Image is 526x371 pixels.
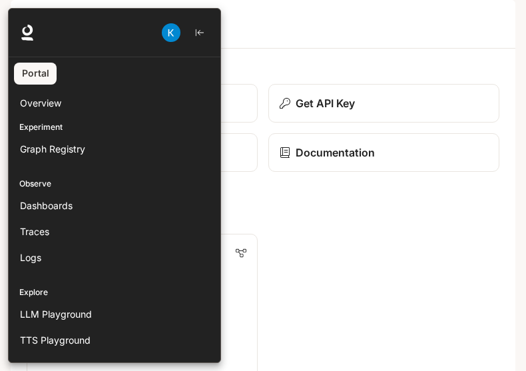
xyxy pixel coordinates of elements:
img: User avatar [162,23,180,42]
span: Dashboards [20,198,73,212]
a: LLM Playground [14,302,215,326]
span: Traces [20,224,49,238]
span: Overview [20,96,61,110]
a: Traces [14,220,215,243]
a: TTS Playground [14,328,215,352]
p: Experiment [9,121,220,133]
a: Overview [14,91,215,115]
span: Graph Registry [20,142,85,156]
a: Dashboards [14,194,215,217]
a: Logs [14,246,215,269]
a: Graph Registry [14,137,215,161]
a: Portal [14,63,57,85]
span: TTS Playground [20,333,91,347]
p: Explore [9,286,220,298]
p: Observe [9,178,220,190]
span: LLM Playground [20,307,92,321]
span: Logs [20,250,41,264]
button: User avatar [158,19,184,46]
